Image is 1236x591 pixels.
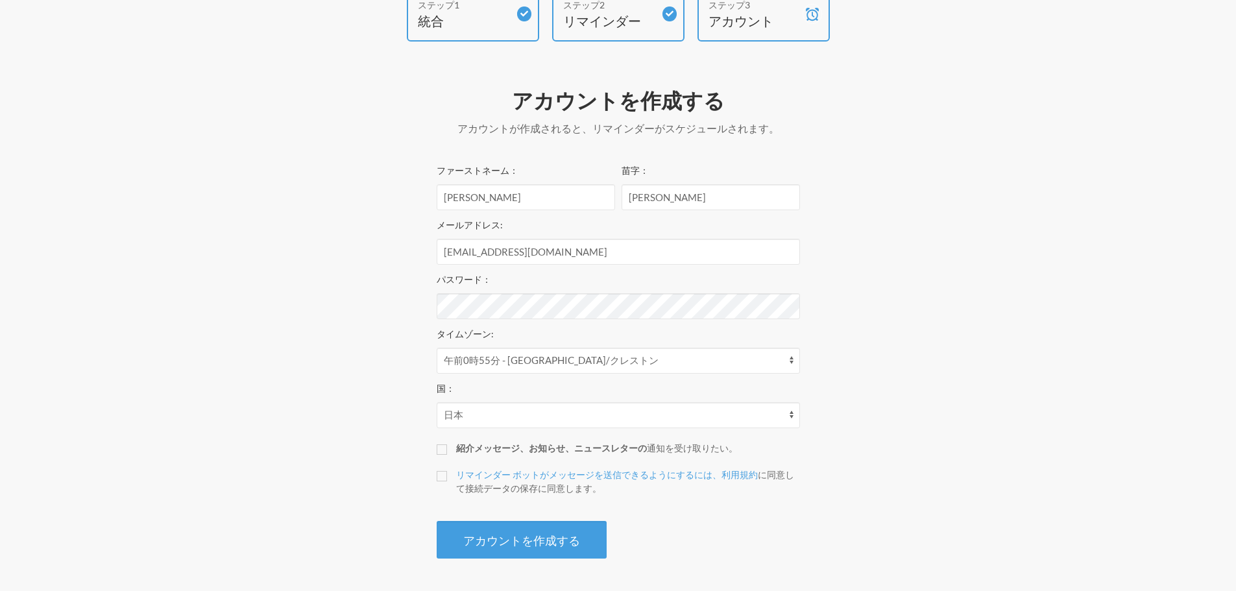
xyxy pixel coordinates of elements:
font: 国： [437,383,455,394]
font: アカウントを作成する [512,88,725,113]
font: パスワード： [437,274,491,285]
input: 紹介メッセージ、お知らせ、ニュースレターの通知を受け取りたい。 [437,444,447,455]
font: 紹介メッセージ、お知らせ、ニュースレターの [456,442,647,453]
font: アカウント [709,13,773,29]
font: 。 [592,483,601,494]
button: アカウントを作成する [437,521,607,559]
font: 統合 [418,13,444,29]
font: に同意して接続データの保存に同意します [456,469,794,494]
font: ファーストネーム： [437,165,518,176]
font: リマインダー [563,13,641,29]
font: アカウントが作成されると、 [457,122,592,134]
font: リマインダーがスケジュールされます。 [592,122,779,134]
font: メールアドレス: [437,219,503,230]
font: 通知を受け取りたい。 [647,442,738,453]
font: アカウントを作成する [463,533,580,548]
a: リマインダー ボットがメッセージを送信できるようにするには、利用規約 [456,469,758,480]
font: タイムゾーン: [437,328,494,339]
font: 苗字： [622,165,649,176]
input: リマインダー ボットがメッセージを送信できるようにするには、利用規約に同意して接続データの保存に同意します。 [437,471,447,481]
